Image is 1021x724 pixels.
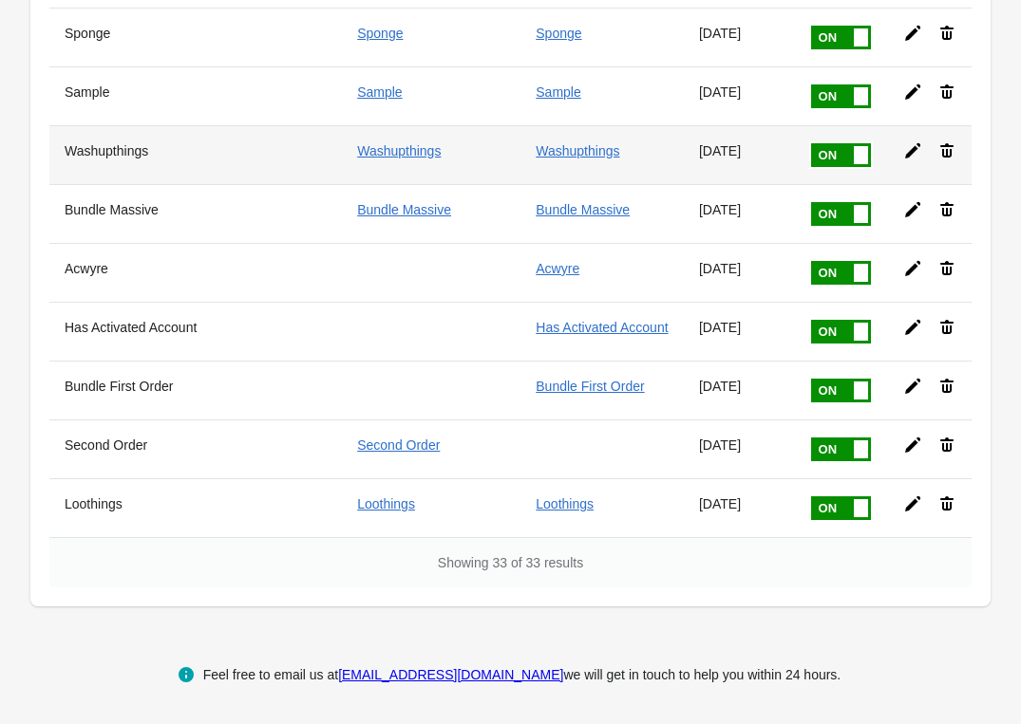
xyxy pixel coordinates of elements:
th: Loothings [49,478,342,537]
th: Has Activated Account [49,302,342,361]
a: Loothings [536,496,594,511]
a: Acwyre [536,261,579,276]
td: [DATE] [684,361,794,419]
a: Loothings [357,496,415,511]
a: Sponge [536,26,581,41]
a: Washupthings [536,143,619,158]
a: Sample [357,84,402,100]
a: Sample [536,84,580,100]
td: [DATE] [684,184,794,243]
td: [DATE] [684,66,794,125]
a: Has Activated Account [536,320,668,335]
th: Sponge [49,8,342,66]
th: Bundle Massive [49,184,342,243]
td: [DATE] [684,478,794,537]
th: Bundle First Order [49,361,342,419]
div: Showing 33 of 33 results [49,537,972,587]
th: Washupthings [49,125,342,184]
a: Bundle First Order [536,379,644,394]
a: Sponge [357,26,403,41]
td: [DATE] [684,125,794,184]
td: [DATE] [684,243,794,302]
a: Bundle Massive [357,202,451,217]
a: Second Order [357,437,440,453]
a: [EMAIL_ADDRESS][DOMAIN_NAME] [338,667,563,682]
div: Feel free to email us at we will get in touch to help you within 24 hours. [203,663,841,686]
td: [DATE] [684,8,794,66]
th: Acwyre [49,243,342,302]
a: Bundle Massive [536,202,630,217]
td: [DATE] [684,419,794,478]
th: Sample [49,66,342,125]
td: [DATE] [684,302,794,361]
th: Second Order [49,419,342,478]
a: Washupthings [357,143,441,158]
